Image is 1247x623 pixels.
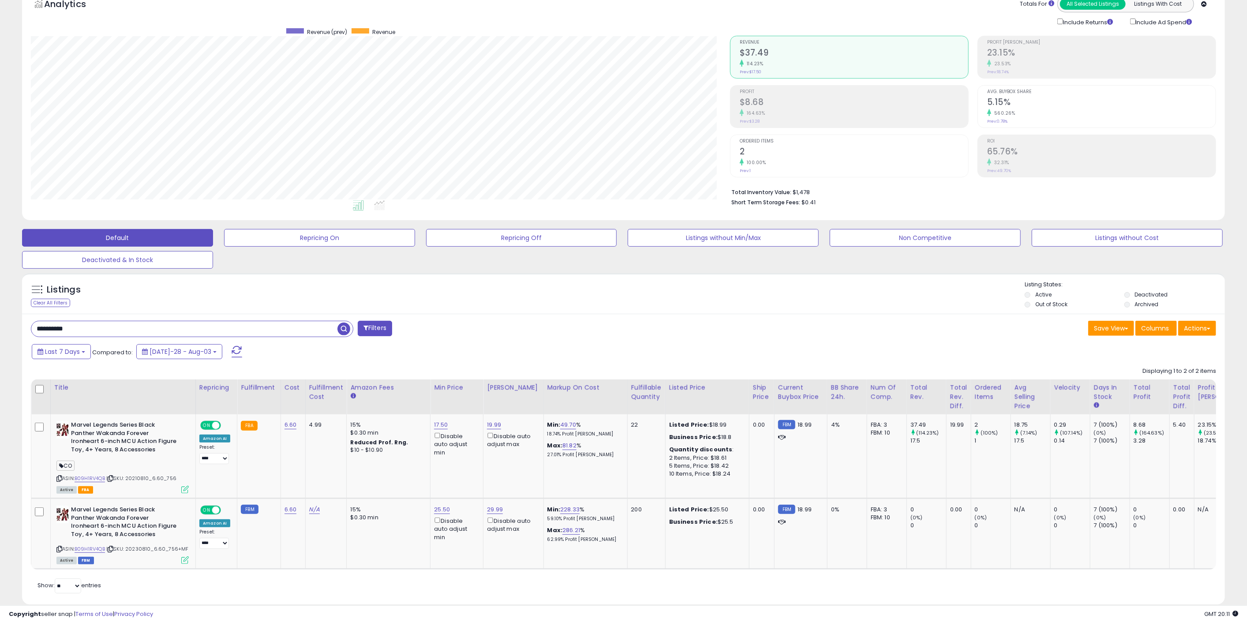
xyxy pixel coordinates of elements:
[669,518,742,526] div: $25.5
[350,392,356,400] small: Amazon Fees.
[740,139,968,144] span: Ordered Items
[740,48,968,60] h2: $37.49
[1204,429,1226,436] small: (23.53%)
[350,506,423,514] div: 15%
[1020,429,1037,436] small: (7.14%)
[740,40,968,45] span: Revenue
[285,383,302,392] div: Cost
[669,470,742,478] div: 10 Items, Price: $18.24
[434,383,479,392] div: Min Price
[871,429,900,437] div: FBM: 10
[562,441,577,450] a: 81.82
[78,486,93,494] span: FBA
[32,344,91,359] button: Last 7 Days
[487,420,501,429] a: 19.99
[1060,429,1082,436] small: (107.14%)
[560,505,580,514] a: 228.33
[669,420,709,429] b: Listed Price:
[631,421,659,429] div: 22
[798,420,812,429] span: 18.99
[199,383,233,392] div: Repricing
[434,420,448,429] a: 17.50
[1123,17,1206,27] div: Include Ad Spend
[991,159,1009,166] small: 32.31%
[75,545,105,553] a: B09H1RV4QB
[753,506,768,514] div: 0.00
[975,437,1011,445] div: 1
[1135,300,1159,308] label: Archived
[241,383,277,392] div: Fulfillment
[1173,506,1187,514] div: 0.00
[547,383,624,392] div: Markup on Cost
[778,420,795,429] small: FBM
[350,514,423,522] div: $0.30 min
[1054,383,1086,392] div: Velocity
[56,486,77,494] span: All listings currently available for purchase on Amazon
[831,506,860,514] div: 0%
[1134,522,1169,529] div: 0
[547,505,561,514] b: Min:
[285,505,297,514] a: 6.60
[871,383,903,402] div: Num of Comp.
[631,383,662,402] div: Fulfillable Quantity
[358,321,392,336] button: Filters
[106,475,176,482] span: | SKU: 20210810_6.60_756
[871,506,900,514] div: FBA: 3
[987,40,1216,45] span: Profit [PERSON_NAME]
[740,168,751,173] small: Prev: 1
[434,505,450,514] a: 25.50
[350,439,408,446] b: Reduced Prof. Rng.
[372,28,395,36] span: Revenue
[75,475,105,482] a: B09H1RV4QB
[78,557,94,564] span: FBM
[1015,421,1050,429] div: 18.75
[1178,321,1216,336] button: Actions
[350,447,423,454] div: $10 - $10.90
[669,433,718,441] b: Business Price:
[487,431,536,448] div: Disable auto adjust max
[1094,429,1106,436] small: (0%)
[1032,229,1223,247] button: Listings without Cost
[753,421,768,429] div: 0.00
[975,514,987,521] small: (0%)
[92,348,133,357] span: Compared to:
[1134,383,1166,402] div: Total Profit
[830,229,1021,247] button: Non Competitive
[991,60,1011,67] small: 23.53%
[669,446,742,454] div: :
[981,429,998,436] small: (100%)
[1139,429,1164,436] small: (164.63%)
[547,537,621,543] p: 62.99% Profit [PERSON_NAME]
[910,522,946,529] div: 0
[1015,437,1050,445] div: 17.5
[744,159,766,166] small: 100.00%
[991,110,1015,116] small: 560.26%
[669,462,742,470] div: 5 Items, Price: $18.42
[45,347,80,356] span: Last 7 Days
[744,60,764,67] small: 114.23%
[547,441,563,450] b: Max:
[1051,17,1123,27] div: Include Returns
[910,437,946,445] div: 17.5
[731,186,1210,197] li: $1,478
[199,435,230,443] div: Amazon AI
[199,519,230,527] div: Amazon AI
[1054,514,1067,521] small: (0%)
[350,429,423,437] div: $0.30 min
[1134,506,1169,514] div: 0
[1054,506,1090,514] div: 0
[950,506,964,514] div: 0.00
[220,422,234,429] span: OFF
[201,507,212,514] span: ON
[910,506,946,514] div: 0
[1015,506,1044,514] div: N/A
[950,383,967,411] div: Total Rev. Diff.
[1035,291,1052,298] label: Active
[547,526,621,543] div: %
[547,421,621,437] div: %
[1134,437,1169,445] div: 3.28
[114,610,153,618] a: Privacy Policy
[1135,321,1177,336] button: Columns
[669,383,745,392] div: Listed Price
[1142,367,1216,375] div: Displaying 1 to 2 of 2 items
